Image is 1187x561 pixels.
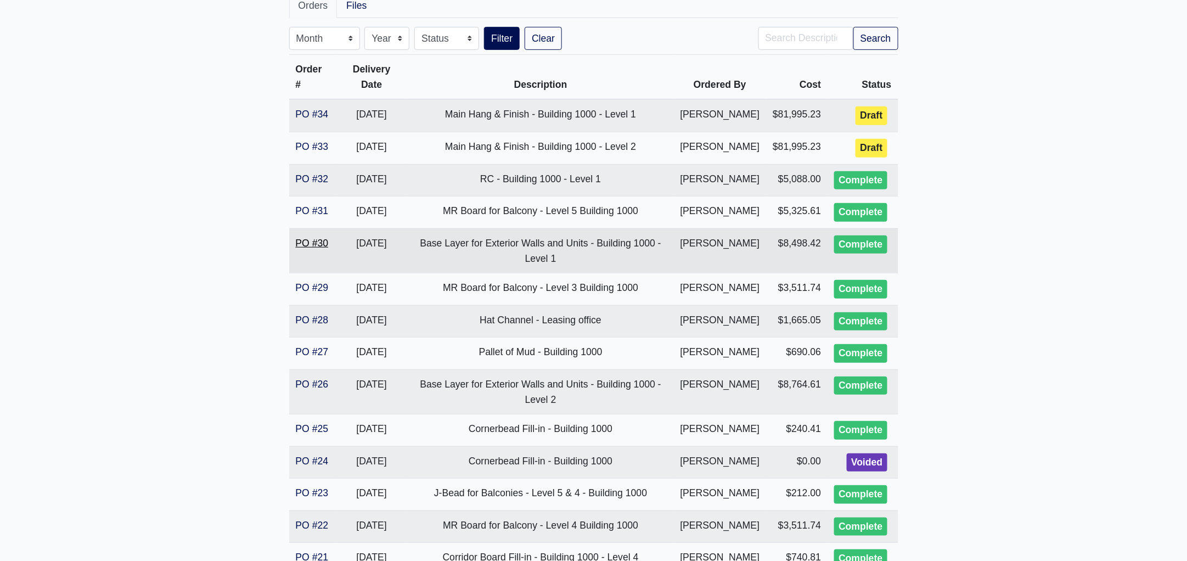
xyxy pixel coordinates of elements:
[766,369,828,414] td: $8,764.61
[674,273,767,305] td: [PERSON_NAME]
[336,197,408,229] td: [DATE]
[336,164,408,197] td: [DATE]
[296,205,329,216] a: PO #31
[296,173,329,184] a: PO #32
[766,305,828,338] td: $1,665.05
[408,99,674,132] td: Main Hang & Finish - Building 1000 - Level 1
[766,510,828,543] td: $3,511.74
[674,99,767,132] td: [PERSON_NAME]
[766,273,828,305] td: $3,511.74
[853,27,898,50] button: Search
[766,338,828,370] td: $690.06
[766,479,828,511] td: $212.00
[674,305,767,338] td: [PERSON_NAME]
[336,369,408,414] td: [DATE]
[336,479,408,511] td: [DATE]
[408,414,674,447] td: Cornerbead Fill-in - Building 1000
[408,132,674,164] td: Main Hang & Finish - Building 1000 - Level 2
[296,315,329,326] a: PO #28
[834,312,887,331] div: Complete
[296,487,329,498] a: PO #23
[408,479,674,511] td: J-Bead for Balconies - Level 5 & 4 - Building 1000
[766,164,828,197] td: $5,088.00
[834,344,887,363] div: Complete
[674,197,767,229] td: [PERSON_NAME]
[834,203,887,222] div: Complete
[674,55,767,100] th: Ordered By
[296,109,329,120] a: PO #34
[408,446,674,479] td: Cornerbead Fill-in - Building 1000
[674,228,767,273] td: [PERSON_NAME]
[525,27,562,50] a: Clear
[408,197,674,229] td: MR Board for Balcony - Level 5 Building 1000
[336,414,408,447] td: [DATE]
[336,228,408,273] td: [DATE]
[336,273,408,305] td: [DATE]
[674,510,767,543] td: [PERSON_NAME]
[766,228,828,273] td: $8,498.42
[289,55,336,100] th: Order #
[674,369,767,414] td: [PERSON_NAME]
[408,55,674,100] th: Description
[674,338,767,370] td: [PERSON_NAME]
[336,446,408,479] td: [DATE]
[296,379,329,390] a: PO #26
[834,235,887,254] div: Complete
[856,106,887,125] div: Draft
[834,377,887,395] div: Complete
[336,132,408,164] td: [DATE]
[296,423,329,434] a: PO #25
[296,346,329,357] a: PO #27
[766,197,828,229] td: $5,325.61
[336,99,408,132] td: [DATE]
[834,518,887,536] div: Complete
[336,55,408,100] th: Delivery Date
[296,456,329,467] a: PO #24
[674,446,767,479] td: [PERSON_NAME]
[408,164,674,197] td: RC - Building 1000 - Level 1
[847,453,887,472] div: Voided
[484,27,520,50] button: Filter
[296,141,329,152] a: PO #33
[766,132,828,164] td: $81,995.23
[674,479,767,511] td: [PERSON_NAME]
[828,55,898,100] th: Status
[296,238,329,249] a: PO #30
[766,55,828,100] th: Cost
[856,139,887,158] div: Draft
[834,485,887,504] div: Complete
[674,414,767,447] td: [PERSON_NAME]
[408,510,674,543] td: MR Board for Balcony - Level 4 Building 1000
[766,446,828,479] td: $0.00
[758,27,853,50] input: Search
[674,164,767,197] td: [PERSON_NAME]
[296,282,329,293] a: PO #29
[674,132,767,164] td: [PERSON_NAME]
[336,338,408,370] td: [DATE]
[408,228,674,273] td: Base Layer for Exterior Walls and Units - Building 1000 - Level 1
[834,171,887,190] div: Complete
[296,520,329,531] a: PO #22
[766,99,828,132] td: $81,995.23
[766,414,828,447] td: $240.41
[336,510,408,543] td: [DATE]
[408,338,674,370] td: Pallet of Mud - Building 1000
[408,273,674,305] td: MR Board for Balcony - Level 3 Building 1000
[408,305,674,338] td: Hat Channel - Leasing office
[834,280,887,299] div: Complete
[336,305,408,338] td: [DATE]
[408,369,674,414] td: Base Layer for Exterior Walls and Units - Building 1000 - Level 2
[834,421,887,440] div: Complete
